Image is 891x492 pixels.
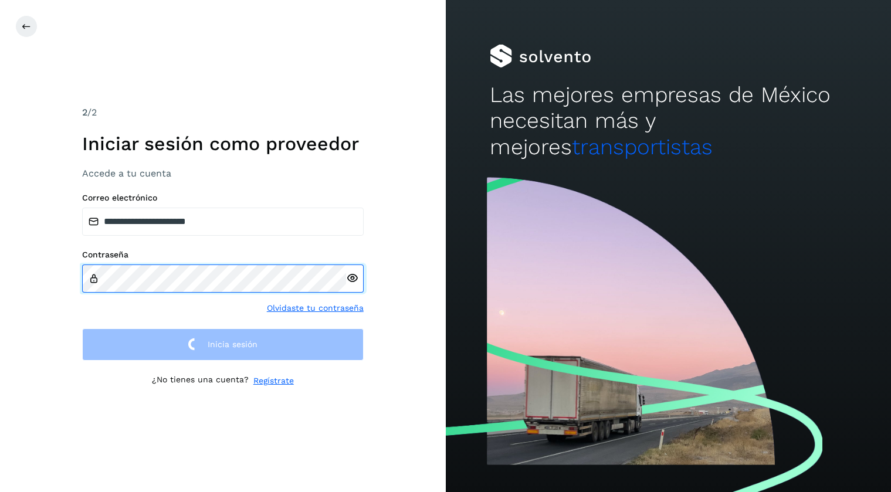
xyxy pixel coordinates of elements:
h3: Accede a tu cuenta [82,168,364,179]
a: Olvidaste tu contraseña [267,302,364,314]
div: /2 [82,106,364,120]
span: transportistas [572,134,713,160]
span: Inicia sesión [208,340,258,348]
h1: Iniciar sesión como proveedor [82,133,364,155]
span: 2 [82,107,87,118]
h2: Las mejores empresas de México necesitan más y mejores [490,82,846,160]
p: ¿No tienes una cuenta? [152,375,249,387]
label: Correo electrónico [82,193,364,203]
a: Regístrate [253,375,294,387]
button: Inicia sesión [82,328,364,361]
label: Contraseña [82,250,364,260]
